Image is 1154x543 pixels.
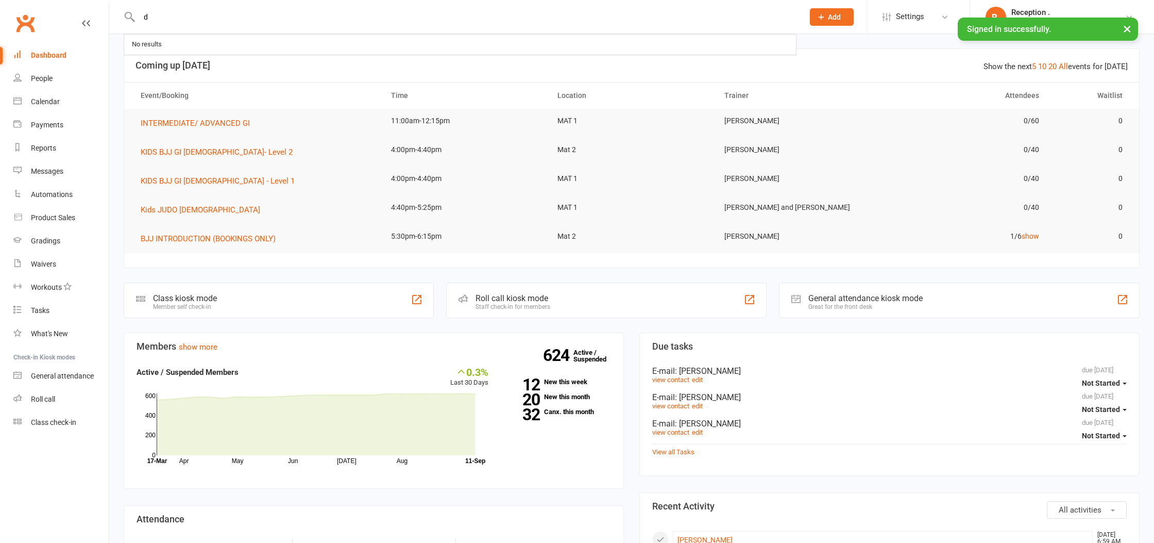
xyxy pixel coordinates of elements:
[652,341,1127,352] h3: Due tasks
[382,195,549,220] td: 4:40pm-5:25pm
[1082,432,1120,440] span: Not Started
[13,44,109,67] a: Dashboard
[548,167,715,191] td: MAT 1
[692,402,703,410] a: edit
[543,348,573,363] strong: 624
[983,60,1128,73] div: Show the next events for [DATE]
[1047,501,1127,519] button: All activities
[31,190,73,199] div: Automations
[675,392,741,402] span: : [PERSON_NAME]
[1082,400,1127,419] button: Not Started
[1022,232,1039,240] a: show
[31,283,62,291] div: Workouts
[715,109,882,133] td: [PERSON_NAME]
[1048,195,1132,220] td: 0
[573,341,619,370] a: 624Active / Suspended
[1038,62,1046,71] a: 10
[141,146,300,158] button: KIDS BJJ GI [DEMOGRAPHIC_DATA]- Level 2
[1118,18,1136,40] button: ×
[881,83,1048,109] th: Attendees
[652,501,1127,512] h3: Recent Activity
[808,303,923,310] div: Great for the front desk
[31,144,56,152] div: Reports
[13,276,109,299] a: Workouts
[715,138,882,162] td: [PERSON_NAME]
[137,341,611,352] h3: Members
[504,408,611,415] a: 32Canx. this month
[881,195,1048,220] td: 0/40
[675,419,741,429] span: : [PERSON_NAME]
[896,5,924,28] span: Settings
[1048,138,1132,162] td: 0
[137,368,239,377] strong: Active / Suspended Members
[31,237,60,245] div: Gradings
[129,37,165,52] div: No results
[141,234,276,243] span: BJJ INTRODUCTION (BOOKINGS ONLY)
[652,448,694,456] a: View all Tasks
[31,121,63,129] div: Payments
[31,306,49,315] div: Tasks
[1059,62,1068,71] a: All
[382,167,549,191] td: 4:00pm-4:40pm
[715,167,882,191] td: [PERSON_NAME]
[1048,224,1132,249] td: 0
[136,10,796,24] input: Search...
[12,10,38,36] a: Clubworx
[31,213,75,222] div: Product Sales
[450,366,488,377] div: 0.3%
[652,402,689,410] a: view contact
[1032,62,1036,71] a: 5
[13,229,109,253] a: Gradings
[652,419,1127,429] div: E-mail
[652,429,689,436] a: view contact
[967,24,1051,34] span: Signed in successfully.
[31,418,76,426] div: Class check-in
[13,253,109,276] a: Waivers
[31,260,56,268] div: Waivers
[1048,109,1132,133] td: 0
[1048,62,1057,71] a: 20
[548,83,715,109] th: Location
[715,195,882,220] td: [PERSON_NAME] and [PERSON_NAME]
[652,376,689,384] a: view contact
[675,366,741,376] span: : [PERSON_NAME]
[548,224,715,249] td: Mat 2
[13,90,109,113] a: Calendar
[13,388,109,411] a: Roll call
[1011,8,1125,17] div: Reception .
[382,138,549,162] td: 4:00pm-4:40pm
[652,392,1127,402] div: E-mail
[31,167,63,175] div: Messages
[1082,405,1120,414] span: Not Started
[1082,379,1120,387] span: Not Started
[382,109,549,133] td: 11:00am-12:15pm
[881,224,1048,249] td: 1/6
[141,233,283,245] button: BJJ INTRODUCTION (BOOKINGS ONLY)
[715,83,882,109] th: Trainer
[141,176,295,186] span: KIDS BJJ GI [DEMOGRAPHIC_DATA] - Level 1
[504,407,540,422] strong: 32
[476,293,550,303] div: Roll call kiosk mode
[548,195,715,220] td: MAT 1
[13,206,109,229] a: Product Sales
[13,67,109,90] a: People
[881,138,1048,162] td: 0/40
[131,83,382,109] th: Event/Booking
[810,8,854,26] button: Add
[652,366,1127,376] div: E-mail
[153,293,217,303] div: Class kiosk mode
[141,147,293,157] span: KIDS BJJ GI [DEMOGRAPHIC_DATA]- Level 2
[986,7,1006,27] div: R.
[692,429,703,436] a: edit
[13,365,109,388] a: General attendance kiosk mode
[13,160,109,183] a: Messages
[504,392,540,407] strong: 20
[808,293,923,303] div: General attendance kiosk mode
[715,224,882,249] td: [PERSON_NAME]
[504,379,611,385] a: 12New this week
[13,137,109,160] a: Reports
[135,60,1128,71] h3: Coming up [DATE]
[548,138,715,162] td: Mat 2
[13,322,109,345] a: What's New
[31,330,68,338] div: What's New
